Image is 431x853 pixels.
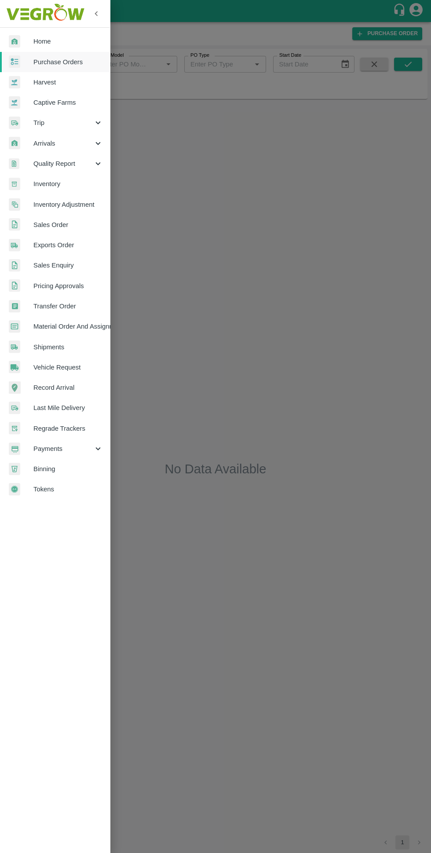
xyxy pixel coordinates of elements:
[9,340,20,353] img: shipments
[9,422,20,435] img: whTracker
[33,281,103,291] span: Pricing Approvals
[33,484,103,494] span: Tokens
[9,55,20,68] img: reciept
[9,96,20,109] img: harvest
[33,139,93,148] span: Arrivals
[33,383,103,392] span: Record Arrival
[33,464,103,474] span: Binning
[33,322,103,331] span: Material Order And Assignment
[9,76,20,89] img: harvest
[9,300,20,313] img: whTransfer
[33,159,93,168] span: Quality Report
[33,301,103,311] span: Transfer Order
[9,239,20,252] img: shipments
[9,443,20,455] img: payment
[33,362,103,372] span: Vehicle Request
[33,200,103,209] span: Inventory Adjustment
[33,424,103,433] span: Regrade Trackers
[9,158,19,169] img: qualityReport
[33,179,103,189] span: Inventory
[9,259,20,272] img: sales
[9,402,20,414] img: delivery
[33,240,103,250] span: Exports Order
[9,463,20,475] img: bin
[9,198,20,211] img: inventory
[33,98,103,107] span: Captive Farms
[9,117,20,129] img: delivery
[9,361,20,373] img: vehicle
[33,118,93,128] span: Trip
[33,403,103,413] span: Last Mile Delivery
[33,444,93,454] span: Payments
[33,220,103,230] span: Sales Order
[33,57,103,67] span: Purchase Orders
[33,342,103,352] span: Shipments
[9,218,20,231] img: sales
[33,77,103,87] span: Harvest
[9,35,20,48] img: whArrival
[9,320,20,333] img: centralMaterial
[33,260,103,270] span: Sales Enquiry
[9,483,20,496] img: tokens
[9,279,20,292] img: sales
[9,178,20,190] img: whInventory
[9,381,21,394] img: recordArrival
[33,37,103,46] span: Home
[9,137,20,150] img: whArrival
